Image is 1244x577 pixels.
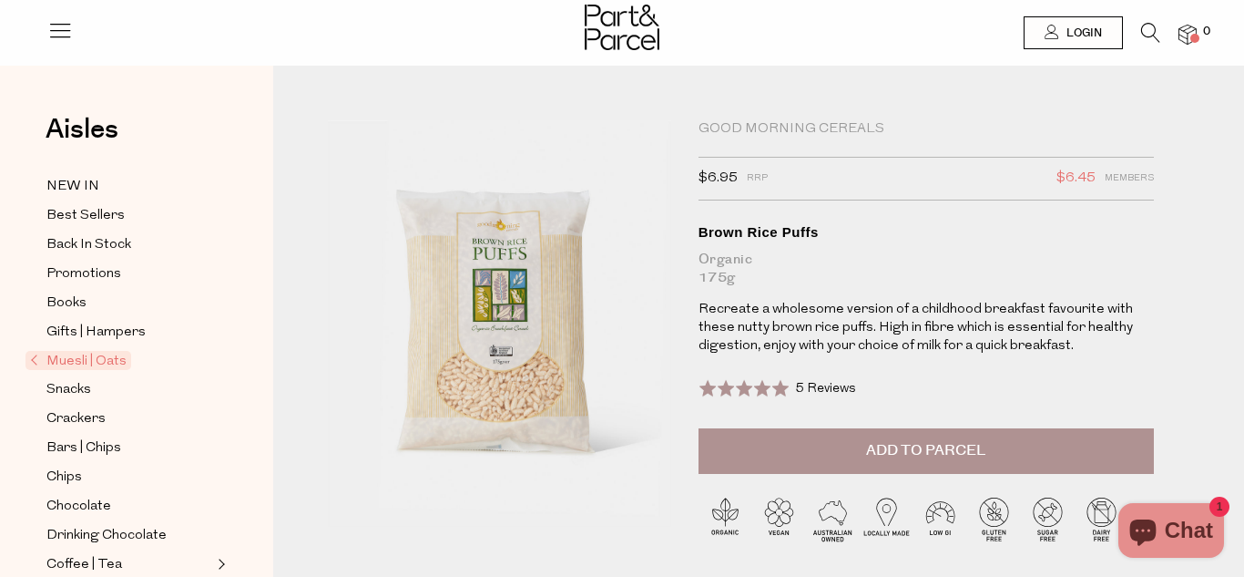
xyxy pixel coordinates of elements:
[46,379,91,401] span: Snacks
[30,350,212,372] a: Muesli | Oats
[913,492,967,546] img: P_P-ICONS-Live_Bec_V11_Low_Gi.svg
[46,116,118,161] a: Aisles
[747,167,768,191] span: RRP
[46,175,212,198] a: NEW IN
[1105,167,1154,191] span: Members
[967,492,1021,546] img: P_P-ICONS-Live_Bec_V11_Gluten_Free.svg
[46,408,106,430] span: Crackers
[46,109,118,149] span: Aisles
[1113,503,1229,562] inbox-online-store-chat: Shopify online store chat
[1198,24,1215,40] span: 0
[1024,16,1123,49] a: Login
[1056,167,1096,191] span: $6.45
[46,496,111,518] span: Chocolate
[46,466,212,489] a: Chips
[46,234,131,256] span: Back In Stock
[860,492,913,546] img: P_P-ICONS-Live_Bec_V11_Locally_Made_2.svg
[585,5,659,50] img: Part&Parcel
[46,554,122,576] span: Coffee | Tea
[46,321,212,344] a: Gifts | Hampers
[46,525,167,547] span: Drinking Chocolate
[46,524,212,547] a: Drinking Chocolate
[806,492,860,546] img: P_P-ICONS-Live_Bec_V11_Australian_Owned.svg
[698,120,1154,139] div: Good Morning Cereals
[46,407,212,430] a: Crackers
[46,467,82,489] span: Chips
[698,492,752,546] img: P_P-ICONS-Live_Bec_V11_Organic.svg
[46,292,212,314] a: Books
[46,205,125,227] span: Best Sellers
[1021,492,1075,546] img: P_P-ICONS-Live_Bec_V11_Sugar_Free.svg
[46,263,212,285] a: Promotions
[752,492,806,546] img: P_P-ICONS-Live_Bec_V11_Vegan.svg
[46,204,212,227] a: Best Sellers
[698,428,1154,474] button: Add to Parcel
[46,322,146,344] span: Gifts | Hampers
[46,378,212,401] a: Snacks
[46,233,212,256] a: Back In Stock
[698,167,738,191] span: $6.95
[213,553,226,575] button: Expand/Collapse Coffee | Tea
[46,437,212,459] a: Bars | Chips
[25,351,131,370] span: Muesli | Oats
[46,438,121,459] span: Bars | Chips
[866,440,985,461] span: Add to Parcel
[1062,26,1102,41] span: Login
[46,176,99,198] span: NEW IN
[1178,25,1197,44] a: 0
[46,293,87,314] span: Books
[46,263,121,285] span: Promotions
[46,553,212,576] a: Coffee | Tea
[795,382,856,396] span: 5 Reviews
[46,495,212,518] a: Chocolate
[698,251,1154,287] div: Organic 175g
[698,223,1154,242] div: Brown Rice Puffs
[328,120,671,526] img: Brown Rice Puffs
[1075,492,1128,546] img: P_P-ICONS-Live_Bec_V11_Dairy_Free.svg
[698,301,1154,355] p: Recreate a wholesome version of a childhood breakfast favourite with these nutty brown rice puffs...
